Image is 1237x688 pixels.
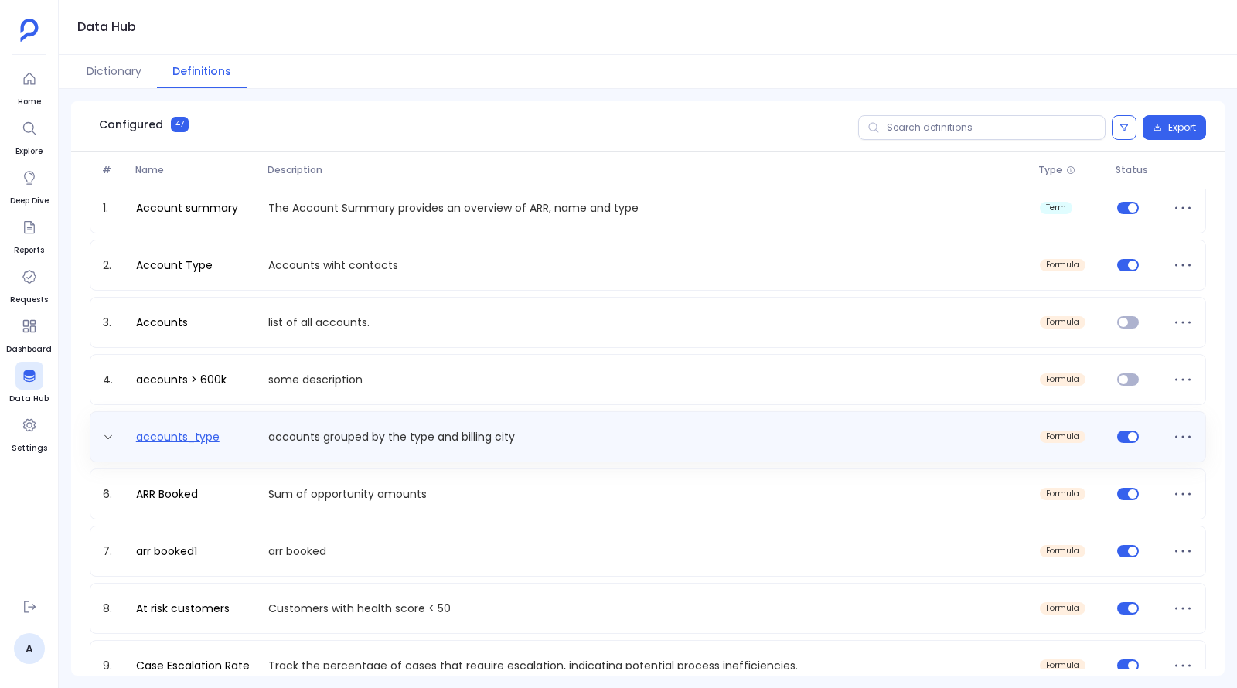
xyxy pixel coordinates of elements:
p: Customers with health score < 50 [262,601,1034,616]
span: formula [1046,661,1079,670]
p: Sum of opportunity amounts [262,486,1034,502]
img: petavue logo [20,19,39,42]
span: 7. [97,543,130,559]
span: Home [15,96,43,108]
button: Export [1143,115,1206,140]
a: Reports [14,213,44,257]
span: Data Hub [9,393,49,405]
span: Name [129,164,261,176]
a: Settings [12,411,47,455]
span: Status [1109,164,1164,176]
span: 3. [97,315,130,330]
span: formula [1046,261,1079,270]
a: ARR Booked [130,486,204,502]
span: formula [1046,489,1079,499]
span: Reports [14,244,44,257]
a: Dashboard [6,312,52,356]
span: 4. [97,372,130,387]
a: Account summary [130,200,244,216]
input: Search definitions [858,115,1106,140]
span: formula [1046,547,1079,556]
span: formula [1046,375,1079,384]
a: Account Type [130,257,219,273]
button: Dictionary [71,55,157,88]
span: 6. [97,486,130,502]
span: Requests [10,294,48,306]
span: Type [1038,164,1062,176]
span: # [96,164,129,176]
span: 8. [97,601,130,616]
span: 9. [97,658,130,673]
a: Deep Dive [10,164,49,207]
span: 47 [171,117,189,132]
p: list of all accounts. [262,315,1034,330]
span: formula [1046,604,1079,613]
a: Accounts [130,315,194,330]
p: The Account Summary provides an overview of ARR, name and type [262,200,1034,216]
span: formula [1046,432,1079,441]
span: term [1046,203,1066,213]
span: Dashboard [6,343,52,356]
span: 1. [97,200,130,216]
p: arr booked [262,543,1034,559]
a: Requests [10,263,48,306]
span: Configured [99,117,163,132]
span: Description [261,164,1033,176]
span: 2. [97,257,130,273]
span: Settings [12,442,47,455]
span: Deep Dive [10,195,49,207]
a: accounts > 600k [130,372,233,387]
a: accounts_type [130,429,226,444]
p: Track the percentage of cases that require escalation, indicating potential process inefficiencies. [262,658,1034,673]
span: Explore [15,145,43,158]
button: Definitions [157,55,247,88]
span: formula [1046,318,1079,327]
a: Home [15,65,43,108]
p: accounts grouped by the type and billing city [262,429,1034,444]
h1: Data Hub [77,16,136,38]
a: Explore [15,114,43,158]
a: At risk customers [130,601,236,616]
a: Case Escalation Rate [130,658,256,673]
p: some description [262,372,1034,387]
p: Accounts wiht contacts [262,257,1034,273]
a: A [14,633,45,664]
a: Data Hub [9,362,49,405]
a: arr booked1 [130,543,203,559]
span: Export [1168,121,1196,134]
